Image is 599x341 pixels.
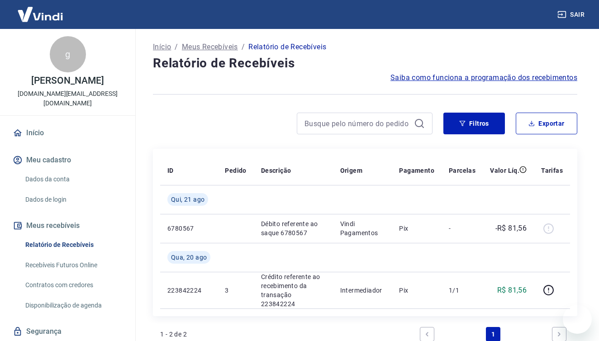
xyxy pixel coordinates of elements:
p: -R$ 81,56 [495,223,527,234]
p: Débito referente ao saque 6780567 [261,219,326,237]
h4: Relatório de Recebíveis [153,54,577,72]
button: Exportar [516,113,577,134]
p: Parcelas [449,166,475,175]
button: Sair [556,6,588,23]
input: Busque pelo número do pedido [304,117,410,130]
p: Pix [399,286,434,295]
p: Pix [399,224,434,233]
a: Relatório de Recebíveis [22,236,124,254]
p: 1 - 2 de 2 [160,330,187,339]
img: Vindi [11,0,70,28]
p: 3 [225,286,246,295]
p: R$ 81,56 [497,285,527,296]
a: Saiba como funciona a programação dos recebimentos [390,72,577,83]
span: Qua, 20 ago [171,253,207,262]
p: 223842224 [167,286,210,295]
p: 1/1 [449,286,475,295]
p: ID [167,166,174,175]
p: Pedido [225,166,246,175]
p: - [449,224,475,233]
a: Recebíveis Futuros Online [22,256,124,275]
p: Origem [340,166,362,175]
p: [PERSON_NAME] [31,76,104,85]
span: Qui, 21 ago [171,195,204,204]
p: Tarifas [541,166,563,175]
p: Relatório de Recebíveis [248,42,326,52]
a: Disponibilização de agenda [22,296,124,315]
p: / [175,42,178,52]
a: Contratos com credores [22,276,124,294]
p: Descrição [261,166,291,175]
p: Crédito referente ao recebimento da transação 223842224 [261,272,326,308]
p: / [242,42,245,52]
button: Meu cadastro [11,150,124,170]
a: Início [11,123,124,143]
a: Dados da conta [22,170,124,189]
p: Intermediador [340,286,385,295]
p: Vindi Pagamentos [340,219,385,237]
button: Meus recebíveis [11,216,124,236]
a: Dados de login [22,190,124,209]
button: Filtros [443,113,505,134]
p: 6780567 [167,224,210,233]
a: Meus Recebíveis [182,42,238,52]
iframe: Botão para abrir a janela de mensagens [563,305,592,334]
a: Início [153,42,171,52]
div: g [50,36,86,72]
p: [DOMAIN_NAME][EMAIL_ADDRESS][DOMAIN_NAME] [7,89,128,108]
p: Valor Líq. [490,166,519,175]
p: Pagamento [399,166,434,175]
